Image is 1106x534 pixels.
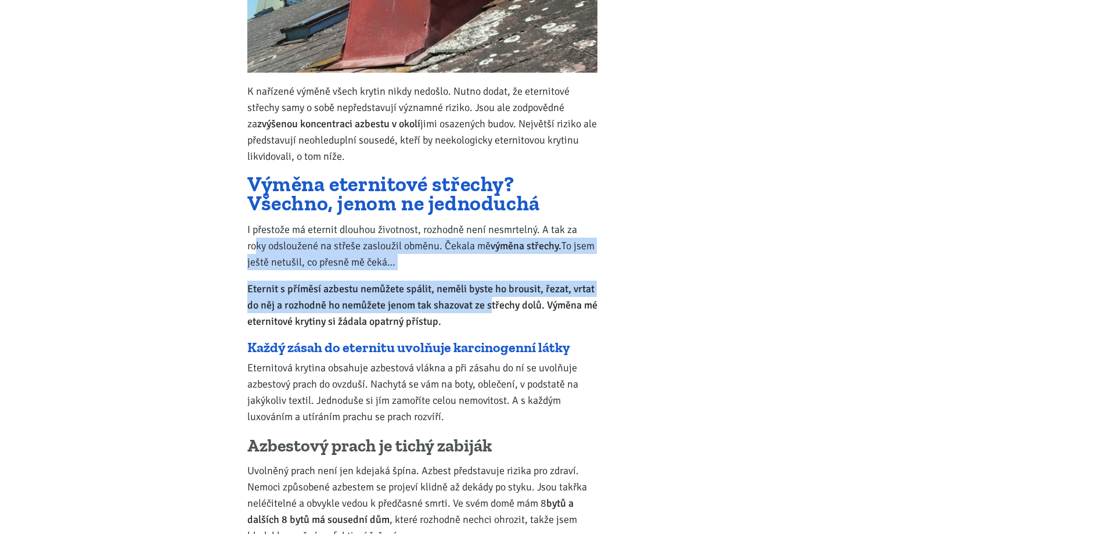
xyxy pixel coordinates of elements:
h2: Výměna eternitové střechy? Všechno, jenom ne jednoduchá [247,175,597,213]
strong: Eternit s příměsí azbestu nemůžete spálit, neměli byste ho brousit, řezat, vrtat do něj a rozhodn... [247,282,597,328]
p: K nařízené výměně všech krytin nikdy nedošlo. Nutno dodat, že eternitové střechy samy o sobě nepř... [247,83,597,164]
strong: výměna střechy. [491,239,561,252]
h3: Každý zásah do eternitu uvolňuje karcinogenní látky [247,340,597,355]
h4: Azbestový prach je tichý zabiják [247,435,597,457]
strong: zvýšenou koncentraci azbestu v okolí [257,117,420,130]
p: Eternitová krytina obsahuje azbestová vlákna a při zásahu do ní se uvolňuje azbestový prach do ov... [247,360,597,425]
strong: bytů a dalších 8 bytů má sousední dům [247,497,574,526]
p: I přestože má eternit dlouhou životnost, rozhodně není nesmrtelný. A tak za roky odsloužené na st... [247,221,597,270]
